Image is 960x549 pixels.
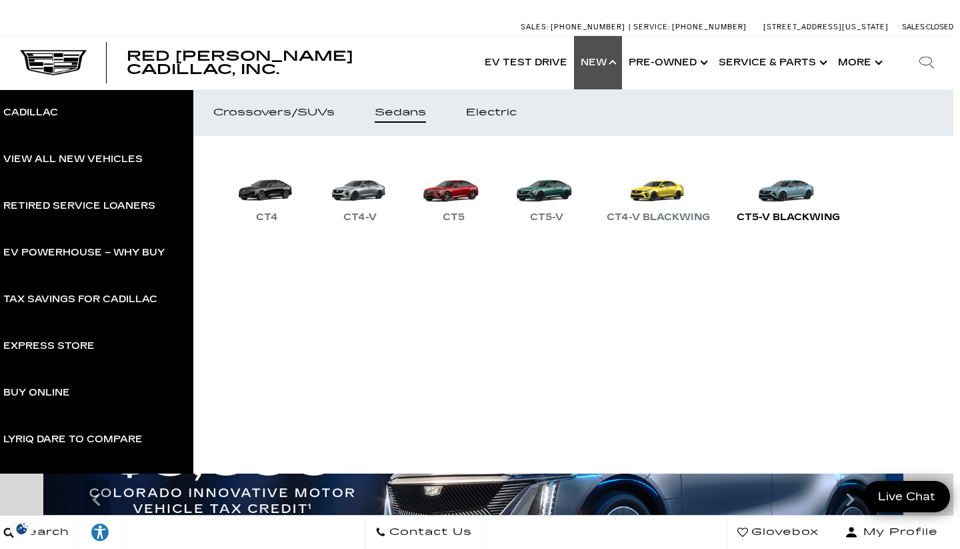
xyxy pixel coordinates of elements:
[3,248,165,257] div: EV Powerhouse – Why Buy
[600,209,717,225] div: CT4-V Blackwing
[386,523,472,542] span: Contact Us
[466,108,517,117] div: Electric
[521,23,549,31] span: Sales:
[127,48,353,77] span: Red [PERSON_NAME] Cadillac, Inc.
[365,516,483,549] a: Contact Us
[14,523,69,542] span: Search
[863,481,950,512] a: Live Chat
[83,480,110,520] div: Previous
[20,50,87,75] img: Cadillac Dark Logo with Cadillac White Text
[436,209,471,225] div: CT5
[902,23,926,31] span: Sales:
[900,36,953,89] div: Search
[446,89,537,136] a: Electric
[837,480,863,520] div: Next
[763,23,889,31] a: [STREET_ADDRESS][US_STATE]
[523,209,570,225] div: CT5-V
[355,89,446,136] a: Sedans
[249,209,285,225] div: CT4
[574,36,622,89] a: New
[227,156,307,225] a: CT4
[507,156,587,225] a: CT5-V
[337,209,383,225] div: CT4-V
[3,295,157,304] div: Tax Savings for Cadillac
[3,201,155,211] div: Retired Service Loaners
[633,23,670,31] span: Service:
[320,156,400,225] a: CT4-V
[672,23,747,31] span: [PHONE_NUMBER]
[831,36,887,89] button: More
[829,516,953,549] button: Open user profile menu
[3,155,143,164] div: View All New Vehicles
[3,435,143,444] div: LYRIQ Dare to Compare
[629,23,750,31] a: Service: [PHONE_NUMBER]
[858,523,938,542] span: My Profile
[375,108,426,117] div: Sedans
[7,522,37,536] section: Click to Open Cookie Consent Modal
[748,523,819,542] span: Glovebox
[3,388,70,398] div: Buy Online
[712,36,831,89] a: Service & Parts
[413,156,493,225] a: CT5
[3,342,95,351] div: Express Store
[80,516,121,549] a: Explore your accessibility options
[622,36,712,89] a: Pre-Owned
[193,89,355,136] a: Crossovers/SUVs
[730,156,847,225] a: CT5-V Blackwing
[127,49,465,76] a: Red [PERSON_NAME] Cadillac, Inc.
[551,23,625,31] span: [PHONE_NUMBER]
[727,516,829,549] a: Glovebox
[213,108,335,117] div: Crossovers/SUVs
[3,108,58,117] div: Cadillac
[478,36,574,89] a: EV Test Drive
[871,489,942,504] span: Live Chat
[80,522,120,542] div: Explore your accessibility options
[521,23,629,31] a: Sales: [PHONE_NUMBER]
[7,522,37,536] img: Opt-Out Icon
[600,156,717,225] a: CT4-V Blackwing
[926,23,953,31] span: Closed
[730,209,847,225] div: CT5-V Blackwing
